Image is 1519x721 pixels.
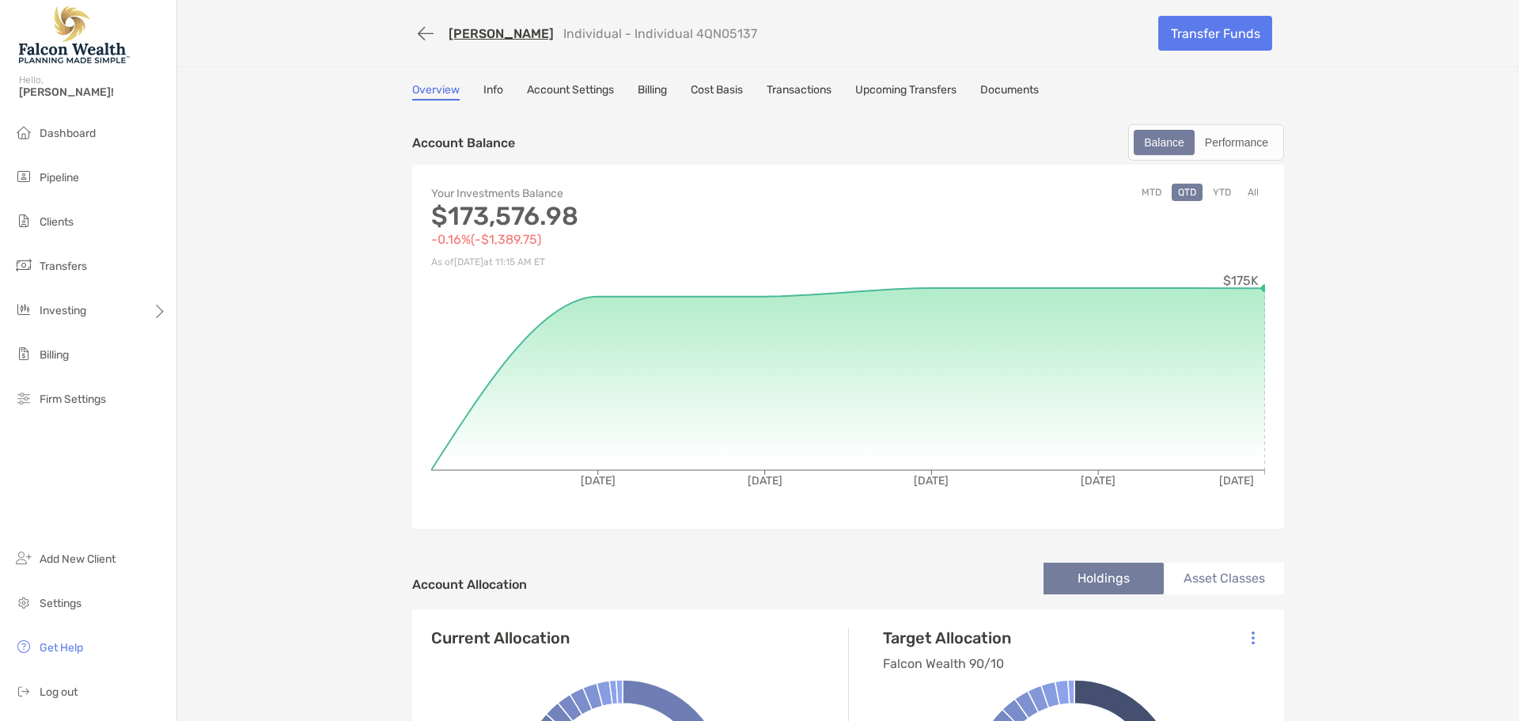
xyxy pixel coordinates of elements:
img: transfers icon [14,256,33,275]
a: Upcoming Transfers [855,83,956,101]
img: settings icon [14,593,33,612]
li: Asset Classes [1164,563,1284,594]
h4: Target Allocation [883,628,1011,647]
p: Individual - Individual 4QN05137 [563,26,757,41]
div: segmented control [1128,124,1284,161]
img: billing icon [14,344,33,363]
a: [PERSON_NAME] [449,26,554,41]
img: clients icon [14,211,33,230]
p: As of [DATE] at 11:15 AM ET [431,252,848,272]
span: Add New Client [40,552,116,566]
span: Billing [40,348,69,362]
div: Balance [1135,131,1193,154]
p: Your Investments Balance [431,184,848,203]
p: -0.16% ( -$1,389.75 ) [431,230,848,249]
span: Get Help [40,641,83,655]
img: get-help icon [14,637,33,656]
p: $173,576.98 [431,207,848,226]
img: Falcon Wealth Planning Logo [19,6,130,63]
span: Clients [40,215,74,229]
img: logout icon [14,681,33,700]
a: Documents [980,83,1039,101]
a: Account Settings [527,83,614,101]
button: QTD [1172,184,1203,201]
h4: Account Allocation [412,577,527,592]
img: pipeline icon [14,167,33,186]
a: Billing [638,83,667,101]
span: Transfers [40,260,87,273]
tspan: [DATE] [914,474,949,488]
p: Account Balance [412,133,515,153]
a: Info [483,83,503,101]
tspan: [DATE] [1219,474,1254,488]
tspan: [DATE] [748,474,782,488]
button: YTD [1206,184,1237,201]
a: Overview [412,83,460,101]
button: All [1241,184,1265,201]
span: Firm Settings [40,393,106,406]
h4: Current Allocation [431,628,570,647]
span: Settings [40,597,81,610]
button: MTD [1135,184,1168,201]
a: Cost Basis [691,83,743,101]
span: Dashboard [40,127,96,140]
p: Falcon Wealth 90/10 [883,654,1011,674]
a: Transfer Funds [1158,16,1272,51]
img: add_new_client icon [14,548,33,567]
span: [PERSON_NAME]! [19,85,167,99]
tspan: [DATE] [1081,474,1116,488]
li: Holdings [1044,563,1164,594]
img: investing icon [14,300,33,319]
span: Log out [40,685,78,699]
img: Icon List Menu [1252,631,1255,645]
tspan: $175K [1223,273,1259,288]
div: Performance [1196,131,1277,154]
a: Transactions [767,83,831,101]
span: Pipeline [40,171,79,184]
img: firm-settings icon [14,389,33,408]
tspan: [DATE] [581,474,616,488]
img: dashboard icon [14,123,33,142]
span: Investing [40,304,86,317]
